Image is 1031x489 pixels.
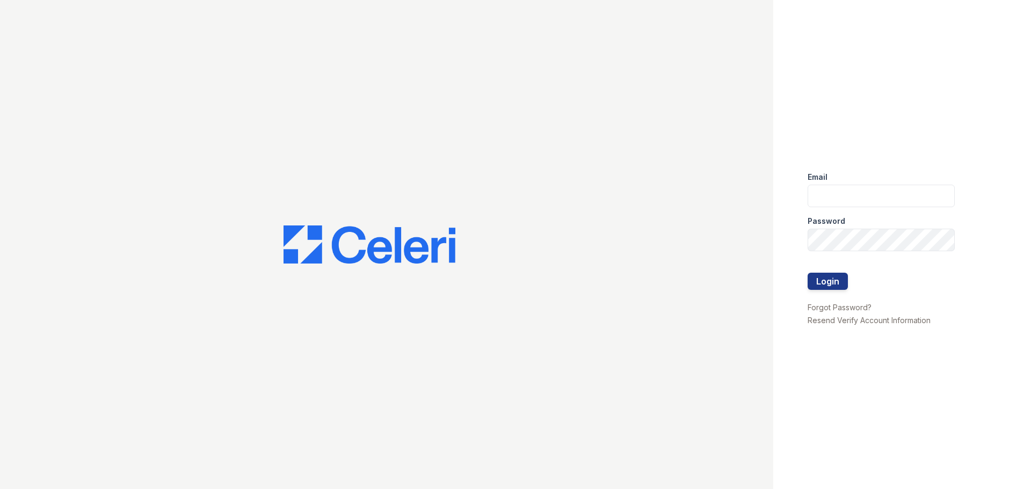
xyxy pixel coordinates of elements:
[808,303,872,312] a: Forgot Password?
[284,225,455,264] img: CE_Logo_Blue-a8612792a0a2168367f1c8372b55b34899dd931a85d93a1a3d3e32e68fde9ad4.png
[808,216,845,227] label: Password
[808,172,827,183] label: Email
[808,273,848,290] button: Login
[808,316,931,325] a: Resend Verify Account Information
